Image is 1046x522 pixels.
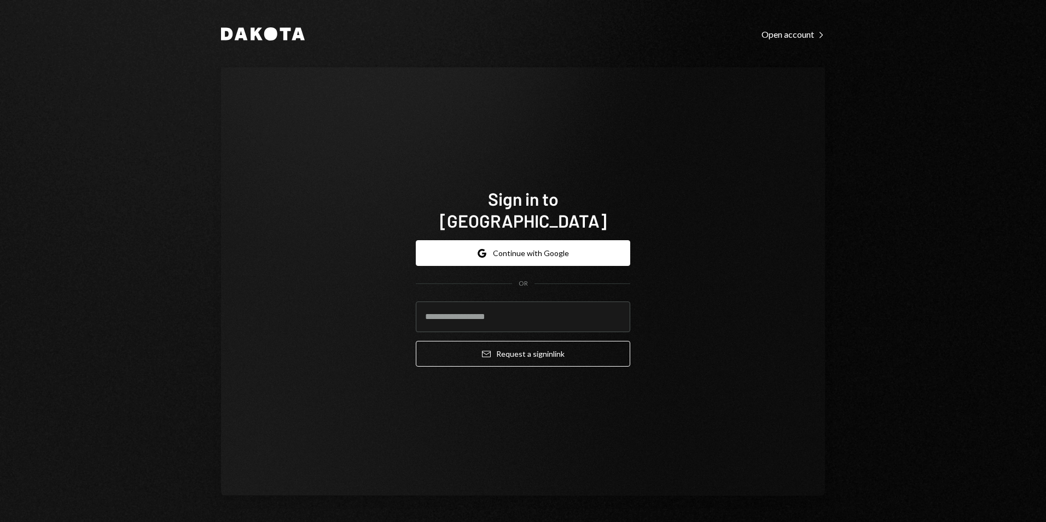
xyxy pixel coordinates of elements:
[416,188,630,231] h1: Sign in to [GEOGRAPHIC_DATA]
[762,29,825,40] div: Open account
[519,279,528,288] div: OR
[762,28,825,40] a: Open account
[416,341,630,367] button: Request a signinlink
[416,240,630,266] button: Continue with Google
